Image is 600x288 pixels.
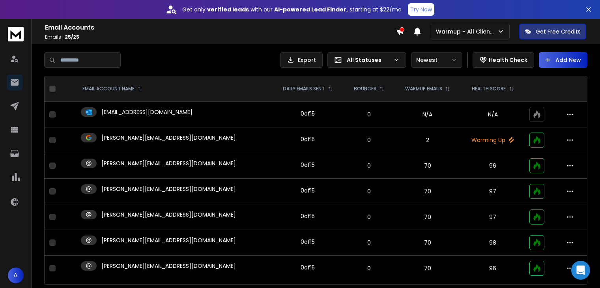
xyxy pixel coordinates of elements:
[207,6,249,13] strong: verified leads
[274,6,348,13] strong: AI-powered Lead Finder,
[45,34,396,40] p: Emails :
[539,52,587,68] button: Add New
[394,153,461,179] td: 70
[8,267,24,283] button: A
[65,34,79,40] span: 25 / 25
[466,110,520,118] p: N/A
[101,236,236,244] p: [PERSON_NAME][EMAIL_ADDRESS][DOMAIN_NAME]
[301,187,315,194] div: 0 of 15
[101,108,193,116] p: [EMAIL_ADDRESS][DOMAIN_NAME]
[101,134,236,142] p: [PERSON_NAME][EMAIL_ADDRESS][DOMAIN_NAME]
[410,6,432,13] p: Try Now
[349,213,389,221] p: 0
[489,56,527,64] p: Health Check
[349,110,389,118] p: 0
[408,3,434,16] button: Try Now
[394,127,461,153] td: 2
[394,102,461,127] td: N/A
[461,204,525,230] td: 97
[101,159,236,167] p: [PERSON_NAME][EMAIL_ADDRESS][DOMAIN_NAME]
[349,264,389,272] p: 0
[411,52,462,68] button: Newest
[101,185,236,193] p: [PERSON_NAME][EMAIL_ADDRESS][DOMAIN_NAME]
[461,153,525,179] td: 96
[349,239,389,247] p: 0
[461,230,525,256] td: 98
[472,86,506,92] p: HEALTH SCORE
[301,264,315,271] div: 0 of 15
[461,179,525,204] td: 97
[461,256,525,281] td: 96
[405,86,442,92] p: WARMUP EMAILS
[8,27,24,41] img: logo
[349,162,389,170] p: 0
[347,56,390,64] p: All Statuses
[301,135,315,143] div: 0 of 15
[394,179,461,204] td: 70
[349,136,389,144] p: 0
[301,238,315,246] div: 0 of 15
[301,212,315,220] div: 0 of 15
[82,86,142,92] div: EMAIL ACCOUNT NAME
[301,110,315,118] div: 0 of 15
[354,86,376,92] p: BOUNCES
[283,86,325,92] p: DAILY EMAILS SENT
[301,161,315,169] div: 0 of 15
[45,23,396,32] h1: Email Accounts
[280,52,323,68] button: Export
[536,28,581,36] p: Get Free Credits
[394,256,461,281] td: 70
[182,6,402,13] p: Get only with our starting at $22/mo
[473,52,534,68] button: Health Check
[101,262,236,270] p: [PERSON_NAME][EMAIL_ADDRESS][DOMAIN_NAME]
[466,136,520,144] p: Warming Up
[394,204,461,230] td: 70
[571,261,590,280] div: Open Intercom Messenger
[436,28,497,36] p: Warmup - All Clients
[349,187,389,195] p: 0
[394,230,461,256] td: 70
[519,24,586,39] button: Get Free Credits
[101,211,236,219] p: [PERSON_NAME][EMAIL_ADDRESS][DOMAIN_NAME]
